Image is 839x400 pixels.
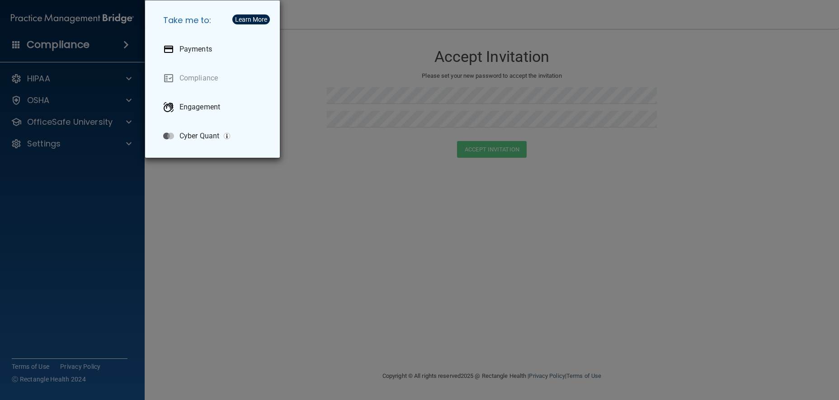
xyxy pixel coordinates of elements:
[156,37,273,62] a: Payments
[156,123,273,149] a: Cyber Quant
[179,45,212,54] p: Payments
[235,16,267,23] div: Learn More
[232,14,270,24] button: Learn More
[156,8,273,33] h5: Take me to:
[179,132,219,141] p: Cyber Quant
[156,66,273,91] a: Compliance
[179,103,220,112] p: Engagement
[156,94,273,120] a: Engagement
